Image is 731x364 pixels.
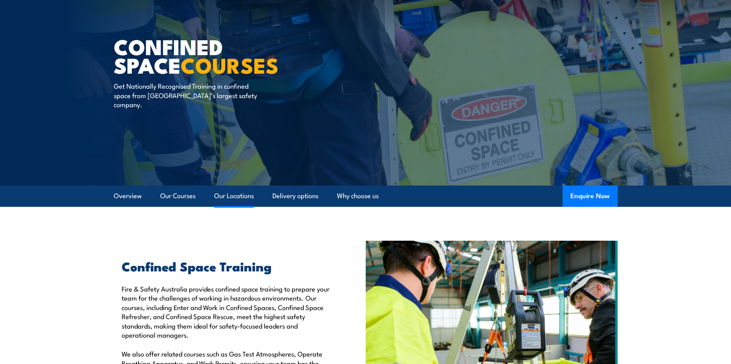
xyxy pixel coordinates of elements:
[272,186,318,206] a: Delivery options
[337,186,379,206] a: Why choose us
[122,284,329,339] p: Fire & Safety Australia provides confined space training to prepare your team for the challenges ...
[122,260,329,271] h2: Confined Space Training
[160,186,196,206] a: Our Courses
[114,81,257,109] p: Get Nationally Recognised Training in confined space from [GEOGRAPHIC_DATA]’s largest safety comp...
[181,48,279,81] strong: COURSES
[114,37,308,74] h1: Confined Space
[563,186,618,207] button: Enquire Now
[214,186,254,206] a: Our Locations
[114,186,142,206] a: Overview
